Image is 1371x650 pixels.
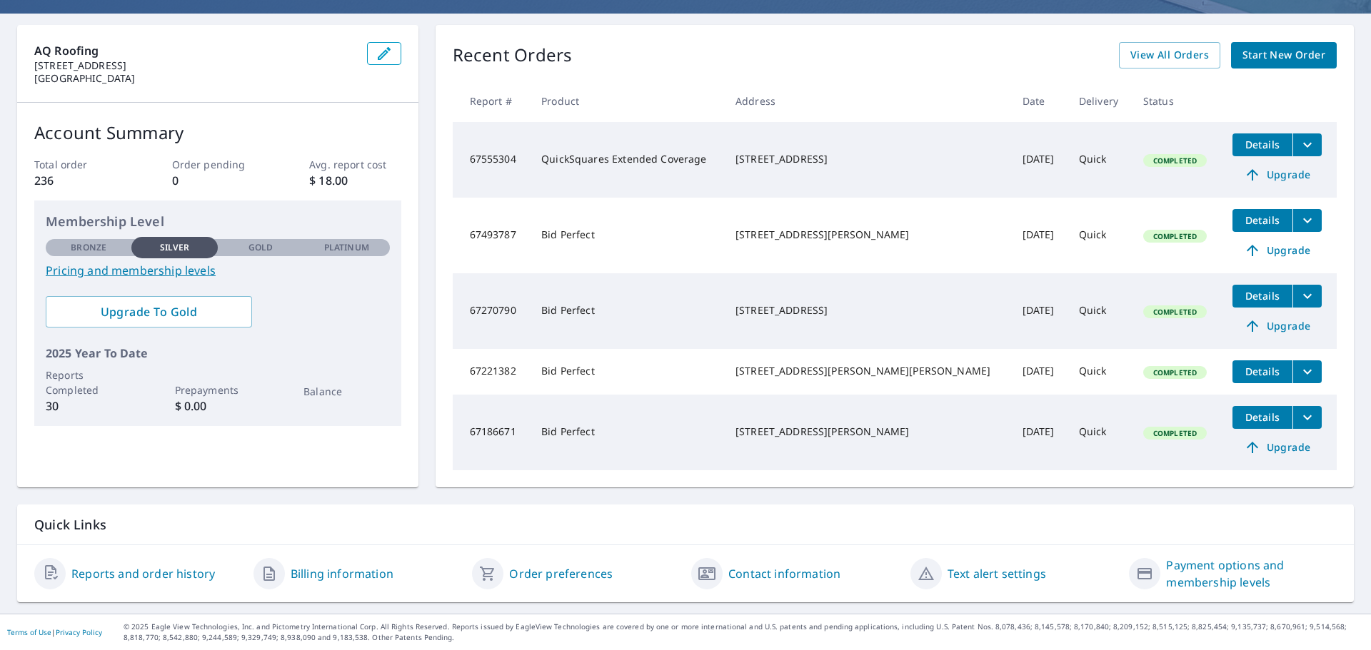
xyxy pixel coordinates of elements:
[1232,163,1322,186] a: Upgrade
[1241,166,1313,183] span: Upgrade
[1068,80,1132,122] th: Delivery
[124,621,1364,643] p: © 2025 Eagle View Technologies, Inc. and Pictometry International Corp. All Rights Reserved. Repo...
[453,273,531,349] td: 67270790
[172,172,263,189] p: 0
[1241,289,1284,303] span: Details
[1232,285,1292,308] button: detailsBtn-67270790
[1166,557,1337,591] a: Payment options and membership levels
[1011,349,1068,395] td: [DATE]
[46,212,390,231] p: Membership Level
[34,59,356,72] p: [STREET_ADDRESS]
[34,72,356,85] p: [GEOGRAPHIC_DATA]
[735,228,1000,242] div: [STREET_ADDRESS][PERSON_NAME]
[1145,367,1205,377] span: Completed
[1241,410,1284,424] span: Details
[530,80,724,122] th: Product
[724,80,1011,122] th: Address
[1011,395,1068,470] td: [DATE]
[1011,273,1068,349] td: [DATE]
[1241,439,1313,456] span: Upgrade
[46,345,390,362] p: 2025 Year To Date
[1241,242,1313,259] span: Upgrade
[453,349,531,395] td: 67221382
[1292,406,1322,429] button: filesDropdownBtn-67186671
[1232,133,1292,156] button: detailsBtn-67555304
[1068,349,1132,395] td: Quick
[1292,285,1322,308] button: filesDropdownBtn-67270790
[453,80,531,122] th: Report #
[453,198,531,273] td: 67493787
[1241,213,1284,227] span: Details
[1068,395,1132,470] td: Quick
[1130,46,1209,64] span: View All Orders
[530,122,724,198] td: QuickSquares Extended Coverage
[1242,46,1325,64] span: Start New Order
[172,157,263,172] p: Order pending
[530,273,724,349] td: Bid Perfect
[56,627,102,637] a: Privacy Policy
[291,565,393,582] a: Billing information
[1119,42,1220,68] a: View All Orders
[735,303,1000,318] div: [STREET_ADDRESS]
[1068,198,1132,273] td: Quick
[34,120,401,146] p: Account Summary
[34,516,1337,534] p: Quick Links
[530,395,724,470] td: Bid Perfect
[509,565,613,582] a: Order preferences
[1232,209,1292,232] button: detailsBtn-67493787
[324,241,369,254] p: Platinum
[1231,42,1337,68] a: Start New Order
[46,367,131,397] p: Reports Completed
[34,172,126,189] p: 236
[1241,318,1313,335] span: Upgrade
[1232,239,1322,262] a: Upgrade
[1068,122,1132,198] td: Quick
[948,565,1046,582] a: Text alert settings
[1011,122,1068,198] td: [DATE]
[530,198,724,273] td: Bid Perfect
[1232,406,1292,429] button: detailsBtn-67186671
[46,296,252,327] a: Upgrade To Gold
[303,384,389,399] p: Balance
[1232,360,1292,383] button: detailsBtn-67221382
[1241,365,1284,378] span: Details
[453,395,531,470] td: 67186671
[728,565,840,582] a: Contact information
[34,42,356,59] p: AQ Roofing
[160,241,190,254] p: Silver
[1145,231,1205,241] span: Completed
[1132,80,1221,122] th: Status
[46,397,131,415] p: 30
[57,304,241,320] span: Upgrade To Gold
[46,262,390,279] a: Pricing and membership levels
[1232,436,1322,459] a: Upgrade
[1292,133,1322,156] button: filesDropdownBtn-67555304
[7,627,51,637] a: Terms of Use
[1145,156,1205,166] span: Completed
[34,157,126,172] p: Total order
[530,349,724,395] td: Bid Perfect
[1068,273,1132,349] td: Quick
[1011,198,1068,273] td: [DATE]
[309,172,401,189] p: $ 18.00
[175,397,261,415] p: $ 0.00
[1232,315,1322,337] a: Upgrade
[1011,80,1068,122] th: Date
[248,241,273,254] p: Gold
[1145,307,1205,317] span: Completed
[1145,428,1205,438] span: Completed
[1292,209,1322,232] button: filesDropdownBtn-67493787
[7,628,102,636] p: |
[1292,360,1322,383] button: filesDropdownBtn-67221382
[735,152,1000,166] div: [STREET_ADDRESS]
[735,364,1000,378] div: [STREET_ADDRESS][PERSON_NAME][PERSON_NAME]
[453,42,573,68] p: Recent Orders
[71,241,106,254] p: Bronze
[453,122,531,198] td: 67555304
[175,382,261,397] p: Prepayments
[1241,138,1284,151] span: Details
[735,425,1000,439] div: [STREET_ADDRESS][PERSON_NAME]
[309,157,401,172] p: Avg. report cost
[71,565,215,582] a: Reports and order history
